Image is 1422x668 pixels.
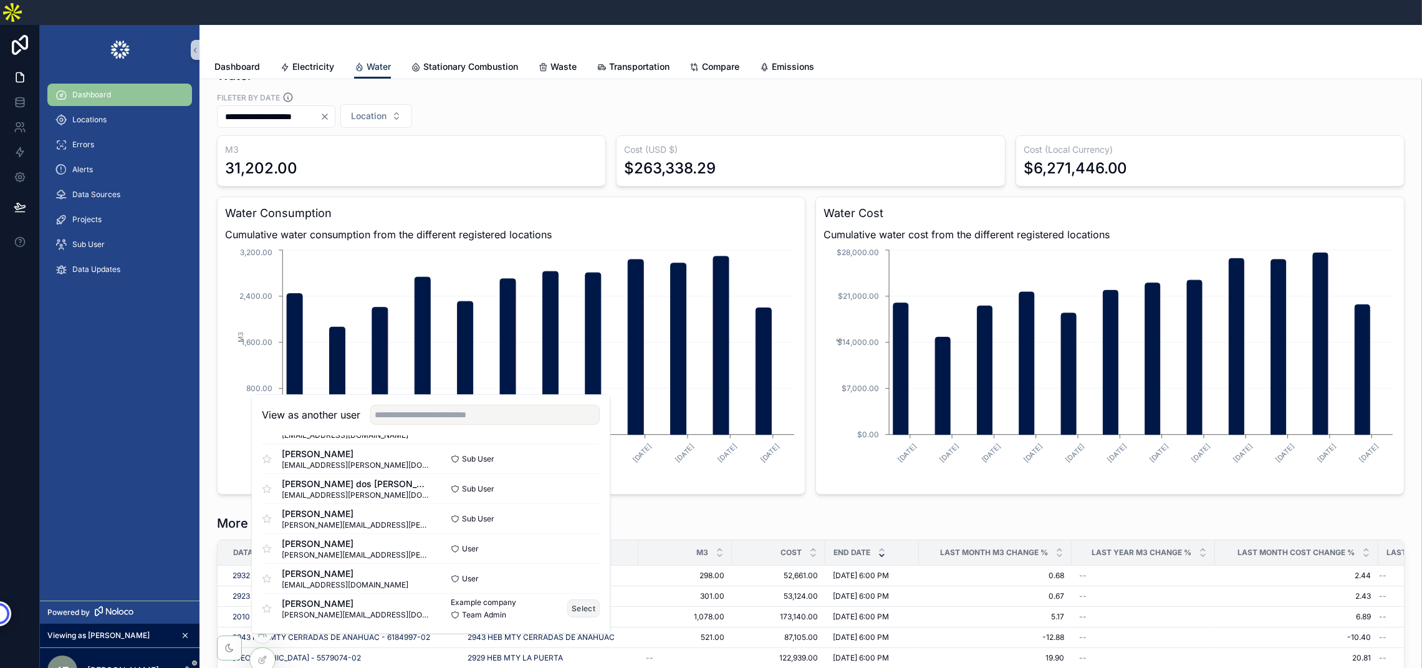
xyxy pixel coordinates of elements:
span: Sub User [462,454,494,464]
tspan: $0.00 [858,430,880,439]
span: Team Admin [462,610,506,620]
h2: View as another user [262,407,360,422]
text: [DATE] [631,442,653,464]
div: $263,338.29 [624,158,716,178]
span: Waste [550,61,577,73]
span: 19.90 [926,653,1064,663]
div: 31,202.00 [225,158,297,178]
a: Data Updates [47,258,192,281]
span: Location [351,110,387,122]
span: 6.89 [1223,612,1371,622]
span: Data Sources [72,190,120,200]
span: [PERSON_NAME] dos [PERSON_NAME] [282,478,431,490]
tspan: $ [835,338,843,342]
span: [DATE] 6:00 PM [833,612,889,622]
span: Cost [781,548,802,558]
span: [DATE] 6:00 PM [833,653,889,663]
span: 173,140.00 [739,612,818,622]
tspan: $7,000.00 [842,384,880,393]
span: User [462,544,479,554]
a: [GEOGRAPHIC_DATA] - 5579074-02 [233,653,361,663]
a: Projects [47,208,192,231]
span: [DATE] 6:00 PM [833,571,889,581]
span: -- [1079,591,1087,601]
span: 298.00 [646,571,724,581]
span: [PERSON_NAME] [282,538,431,550]
span: Stationary Combustion [423,61,518,73]
span: 53,124.00 [739,591,818,601]
span: -12.88 [926,632,1064,642]
a: Dashboard [214,56,260,80]
span: Viewing as [PERSON_NAME] [47,631,150,641]
text: [DATE] [1274,442,1297,464]
text: [DATE] [673,442,696,464]
a: Sub User [47,233,192,256]
span: 2.44 [1223,571,1371,581]
span: [PERSON_NAME][EMAIL_ADDRESS][PERSON_NAME][DOMAIN_NAME] [282,520,431,530]
a: Water [354,56,391,79]
span: Transportation [609,61,670,73]
span: Sub User [72,240,105,249]
span: 0.67 [926,591,1064,601]
h3: Cost (Local Currency) [1024,143,1396,156]
span: 521.00 [646,632,724,642]
a: Compare [689,56,739,80]
span: 2932 MT MTY METROPLEX - 5581055-01 [233,571,379,581]
a: Transportation [597,56,670,80]
span: [DATE] 6:00 PM [833,632,889,642]
button: Select [567,599,600,617]
span: 301.00 [646,591,724,601]
h1: More or less efficient locations [217,515,401,532]
a: 2010 OBISPADO - 5249953-01 [233,612,340,622]
span: [EMAIL_ADDRESS][PERSON_NAME][DOMAIN_NAME] [282,490,431,500]
span: Cumulative water cost from the different registered locations [824,227,1396,242]
span: Example company [451,598,516,607]
span: Dashboard [214,61,260,73]
div: scrollable content [40,75,199,297]
span: -- [1379,632,1386,642]
text: [DATE] [1106,442,1128,464]
span: [PERSON_NAME] [282,598,431,610]
span: [PERSON_NAME] [282,448,431,460]
a: 2943 HEB MTY CERRADAS DE ANAHUAC - 6184997-02 [233,632,430,642]
a: Waste [538,56,577,80]
span: Locations [72,115,107,125]
span: -- [1379,571,1386,581]
a: Emissions [759,56,814,80]
text: [DATE] [1232,442,1254,464]
span: -- [1379,653,1386,663]
tspan: M3 [236,332,245,342]
span: -- [1379,612,1386,622]
span: Cumulative water consumption from the different registered locations [225,227,797,242]
a: 2929 HEB MTY LA PUERTA [468,653,563,663]
text: [DATE] [759,442,781,464]
a: Electricity [280,56,334,80]
text: [DATE] [938,442,961,464]
span: Data Source [233,548,286,558]
span: [PERSON_NAME][EMAIL_ADDRESS][DOMAIN_NAME] [282,610,431,620]
h3: Water Consumption [225,205,797,222]
span: Data Updates [72,264,120,274]
text: [DATE] [1358,442,1380,464]
span: [DATE] 6:00 PM [833,591,889,601]
a: Stationary Combustion [411,56,518,80]
div: chart [824,247,1396,486]
h3: M3 [225,143,598,156]
a: Errors [47,133,192,156]
span: Emissions [772,61,814,73]
span: End Date [834,548,870,558]
a: 2923 MT MTY CABEZADA - 3144957-01 [233,591,375,601]
text: [DATE] [1316,442,1338,464]
text: [DATE] [896,442,919,464]
span: -- [1079,612,1087,622]
span: -- [1079,653,1087,663]
button: Clear [320,112,335,122]
span: [EMAIL_ADDRESS][DOMAIN_NAME] [282,580,408,590]
a: 2943 HEB MTY CERRADAS DE ANAHUAC [468,632,615,642]
a: Alerts [47,158,192,181]
a: Powered by [40,601,199,624]
span: Alerts [72,165,93,175]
